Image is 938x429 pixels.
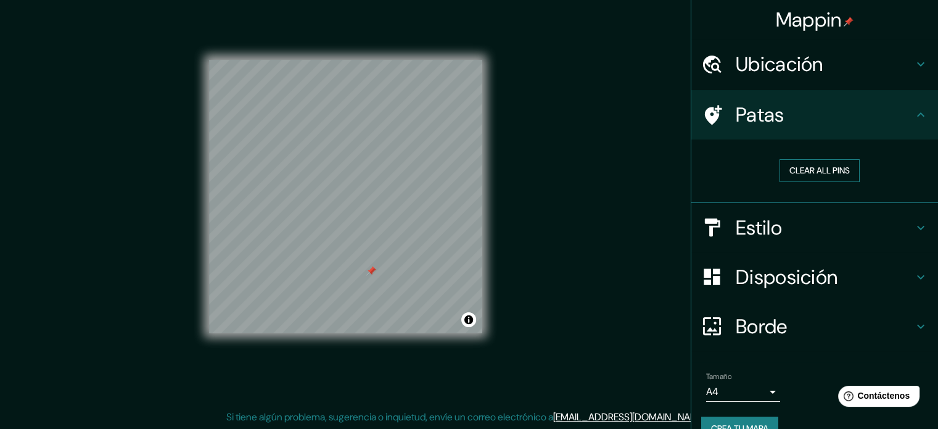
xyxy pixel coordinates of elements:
[736,215,782,241] font: Estilo
[706,372,731,381] font: Tamaño
[736,51,823,77] font: Ubicación
[209,60,482,333] canvas: Mapa
[461,312,476,327] button: Activar o desactivar atribución
[691,90,938,140] div: Patas
[706,382,780,402] div: A4
[780,159,860,182] button: Clear all pins
[691,302,938,351] div: Borde
[828,381,924,415] iframe: Lanzador de widgets de ayuda
[691,252,938,302] div: Disposición
[691,203,938,252] div: Estilo
[226,410,553,423] font: Si tiene algún problema, sugerencia o inquietud, envíe un correo electrónico a
[844,17,854,27] img: pin-icon.png
[736,102,784,128] font: Patas
[691,40,938,89] div: Ubicación
[706,385,718,398] font: A4
[776,7,842,33] font: Mappin
[736,264,837,290] font: Disposición
[553,410,706,423] a: [EMAIL_ADDRESS][DOMAIN_NAME]
[736,314,788,339] font: Borde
